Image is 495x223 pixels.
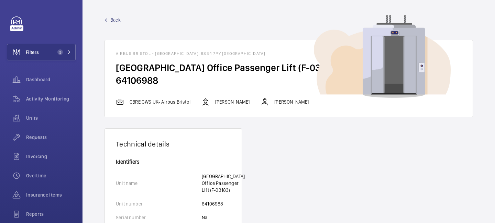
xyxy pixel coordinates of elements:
[26,211,76,218] span: Reports
[202,200,223,207] p: 64106988
[26,49,39,56] span: Filters
[7,44,76,60] button: Filters3
[116,200,202,207] p: Unit number
[202,173,245,193] p: [GEOGRAPHIC_DATA] Office Passenger Lift (F-03183)
[314,15,451,98] img: device image
[26,191,76,198] span: Insurance items
[116,74,462,87] h2: 64106988
[116,140,231,148] h1: Technical details
[26,153,76,160] span: Invoicing
[116,180,202,187] p: Unit name
[26,95,76,102] span: Activity Monitoring
[26,115,76,121] span: Units
[26,134,76,141] span: Requests
[116,159,231,165] h4: Identifiers
[202,214,207,221] p: Na
[26,172,76,179] span: Overtime
[130,98,190,105] p: CBRE GWS UK- Airbus Bristol
[116,214,202,221] p: Serial number
[116,61,462,74] h2: [GEOGRAPHIC_DATA] Office Passenger Lift (F-03183)
[274,98,309,105] p: [PERSON_NAME]
[57,49,63,55] span: 3
[26,76,76,83] span: Dashboard
[116,51,462,56] h1: Airbus Bristol - [GEOGRAPHIC_DATA], BS34 7PY [GEOGRAPHIC_DATA]
[215,98,250,105] p: [PERSON_NAME]
[110,16,121,23] span: Back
